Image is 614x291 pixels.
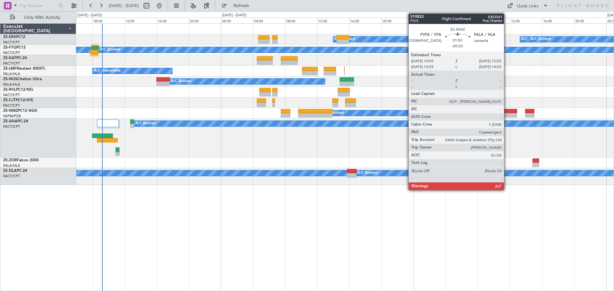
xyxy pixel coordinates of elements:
[3,119,18,123] span: ZS-AHA
[124,18,156,23] div: 12:00
[574,18,606,23] div: 20:00
[92,18,124,23] div: 08:00
[60,18,92,23] div: 04:00
[3,82,20,87] a: FALA/HLA
[20,1,56,11] input: Trip Number
[3,114,21,119] a: FAPM/PZB
[3,93,20,97] a: FACT/CPT
[324,108,344,118] div: A/C Booked
[3,103,20,108] a: FACT/CPT
[3,174,20,179] a: FACT/CPT
[77,13,102,18] div: [DATE] - [DATE]
[3,77,17,81] span: ZS-NGS
[17,15,67,20] span: Only With Activity
[109,3,139,9] span: [DATE] - [DATE]
[335,34,355,44] div: A/C Booked
[136,119,156,128] div: A/C Booked
[94,66,121,76] div: A/C Unavailable
[3,46,16,50] span: ZS-FTG
[3,158,39,162] a: ZS-ZORFalcon 2000
[3,88,33,92] a: ZS-RVLPC12/NG
[349,18,381,23] div: 16:00
[3,88,16,92] span: ZS-RVL
[510,18,542,23] div: 12:00
[218,1,257,11] button: Refresh
[522,34,542,44] div: A/C Booked
[3,56,16,60] span: ZS-KAT
[542,18,574,23] div: 16:00
[3,119,28,123] a: ZS-AHAPC-24
[531,34,551,44] div: A/C Booked
[3,109,37,113] a: ZS-NMZPC12 NGX
[3,46,26,50] a: ZS-FTGPC12
[3,98,33,102] a: ZS-CJTPC12/47E
[3,163,20,168] a: FALA/HLA
[157,18,189,23] div: 16:00
[317,18,349,23] div: 12:00
[228,4,255,8] span: Refresh
[414,13,439,18] div: [DATE] - [DATE]
[504,1,551,11] button: Quick Links
[3,169,27,173] a: ZS-DLAPC-24
[3,56,27,60] a: ZS-KATPC-24
[358,168,378,178] div: A/C Booked
[3,50,20,55] a: FACT/CPT
[3,158,17,162] span: ZS-ZOR
[3,35,25,39] a: ZS-ERSPC12
[253,18,285,23] div: 04:00
[3,109,18,113] span: ZS-NMZ
[478,18,510,23] div: 08:00
[3,124,20,129] a: FACT/CPT
[3,72,20,76] a: FALA/HLA
[517,3,539,10] div: Quick Links
[7,12,69,23] button: Only With Activity
[446,18,478,23] div: 04:00
[3,77,42,81] a: ZS-NGSCitation Ultra
[189,18,221,23] div: 20:00
[3,67,45,71] a: ZS-LMFNextant 400XTi
[3,169,17,173] span: ZS-DLA
[3,67,17,71] span: ZS-LMF
[382,18,413,23] div: 20:00
[3,61,20,66] a: FACT/CPT
[3,40,20,45] a: FACT/CPT
[3,98,16,102] span: ZS-CJT
[3,35,16,39] span: ZS-ERS
[413,18,445,23] div: 00:00
[285,18,317,23] div: 08:00
[100,45,120,55] div: A/C Booked
[222,13,247,18] div: [DATE] - [DATE]
[171,77,191,86] div: A/C Booked
[221,18,253,23] div: 00:00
